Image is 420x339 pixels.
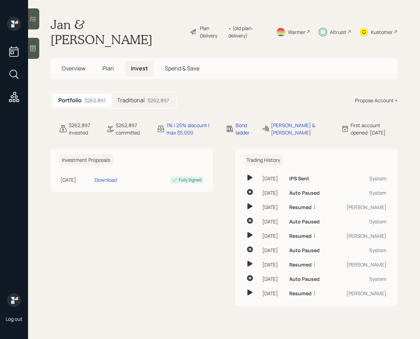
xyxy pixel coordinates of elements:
[179,177,202,183] div: Fully Signed
[131,64,148,72] span: Invest
[262,261,284,268] div: [DATE]
[289,248,320,254] h6: Auto Paused
[262,175,284,182] div: [DATE]
[288,28,305,36] div: Warmer
[60,176,92,184] div: [DATE]
[117,97,145,104] h5: Traditional
[116,122,148,136] div: $262,897 committed
[165,64,199,72] span: Spend & Save
[289,219,320,225] h6: Auto Paused
[262,189,284,196] div: [DATE]
[289,205,312,210] h6: Resumed
[351,122,398,136] div: First account opened: [DATE]
[334,275,386,283] div: System
[244,154,283,166] h6: Trading History
[228,25,267,39] div: • (old plan-delivery)
[262,290,284,297] div: [DATE]
[334,218,386,225] div: System
[59,154,113,166] h6: Investment Proposals
[262,203,284,211] div: [DATE]
[334,175,386,182] div: System
[330,28,346,36] div: Altruist
[7,293,21,307] img: retirable_logo.png
[62,64,86,72] span: Overview
[334,232,386,240] div: [PERSON_NAME]
[167,122,217,136] div: 1% | 25% discount | max $5,000
[371,28,393,36] div: Kustomer
[289,276,320,282] h6: Auto Paused
[58,97,82,104] h5: Portfolio
[236,122,253,136] div: Bond ladder
[148,97,169,104] div: $262,897
[6,316,22,322] div: Log out
[262,218,284,225] div: [DATE]
[262,275,284,283] div: [DATE]
[334,203,386,211] div: [PERSON_NAME]
[262,232,284,240] div: [DATE]
[289,233,312,239] h6: Resumed
[355,97,398,104] div: Propose Account +
[84,97,106,104] div: $262,897
[200,25,225,39] div: Plan Delivery
[95,176,117,184] div: Download
[50,17,184,47] h1: Jan & [PERSON_NAME]
[334,261,386,268] div: [PERSON_NAME]
[271,122,332,136] div: [PERSON_NAME] & [PERSON_NAME]
[289,291,312,297] h6: Resumed
[69,122,97,136] div: $262,897 invested
[289,190,320,196] h6: Auto Paused
[334,247,386,254] div: System
[334,290,386,297] div: [PERSON_NAME]
[102,64,114,72] span: Plan
[289,176,309,182] h6: IPS Sent
[262,247,284,254] div: [DATE]
[334,189,386,196] div: System
[289,262,312,268] h6: Resumed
